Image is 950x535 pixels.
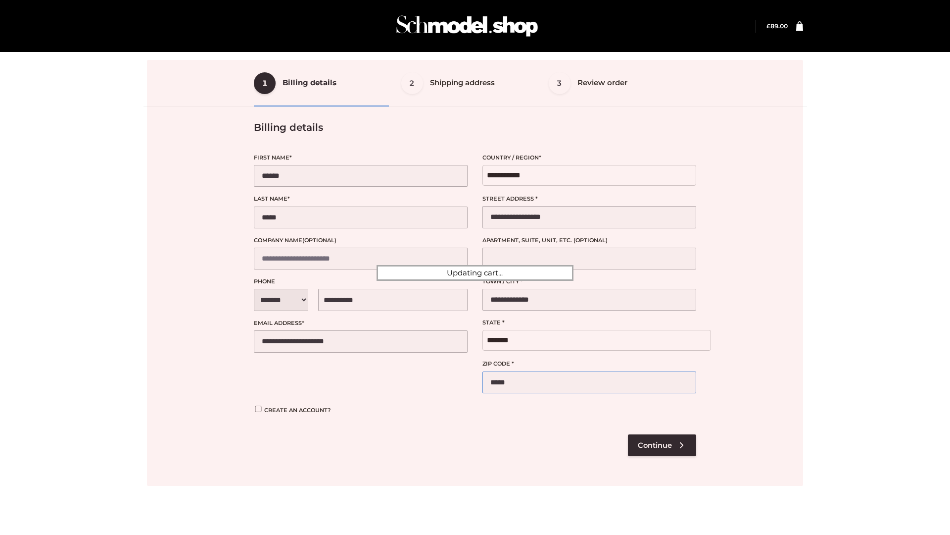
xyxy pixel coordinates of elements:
div: Updating cart... [377,265,573,281]
span: £ [766,22,770,30]
a: £89.00 [766,22,788,30]
bdi: 89.00 [766,22,788,30]
img: Schmodel Admin 964 [393,6,541,46]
